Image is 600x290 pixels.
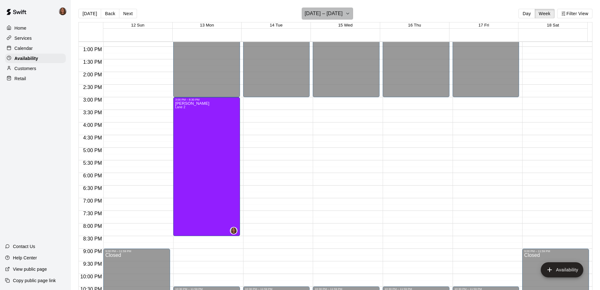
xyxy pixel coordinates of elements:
div: 3:00 PM – 8:30 PM [175,98,238,101]
button: Week [535,9,555,18]
span: 3:30 PM [82,110,104,115]
p: Home [14,25,26,31]
a: Services [5,33,66,43]
div: Hayley Pasma [58,5,71,18]
div: 3:00 PM – 8:30 PM: Available [173,97,240,236]
span: Lane 2 [175,105,186,109]
button: [DATE] [78,9,101,18]
a: Retail [5,74,66,83]
button: 15 Wed [338,23,353,27]
a: Home [5,23,66,33]
span: 10:00 PM [79,274,103,279]
button: 17 Fri [478,23,489,27]
button: 18 Sat [547,23,559,27]
button: 14 Tue [270,23,283,27]
h6: [DATE] – [DATE] [305,9,343,18]
p: Availability [14,55,38,62]
div: 9:00 PM – 11:59 PM [524,250,587,253]
span: 3:00 PM [82,97,104,103]
button: 16 Thu [408,23,421,27]
button: Back [101,9,119,18]
span: 6:00 PM [82,173,104,178]
span: 7:00 PM [82,198,104,204]
p: Help Center [13,255,37,261]
p: Customers [14,65,36,72]
button: Next [119,9,137,18]
span: 7:30 PM [82,211,104,216]
button: add [541,262,583,277]
span: 6:30 PM [82,186,104,191]
p: Calendar [14,45,33,51]
button: 13 Mon [200,23,214,27]
button: Day [518,9,535,18]
span: 1:00 PM [82,47,104,52]
p: View public page [13,266,47,272]
p: Retail [14,75,26,82]
img: Hayley Pasma [231,228,237,234]
span: 1:30 PM [82,59,104,65]
span: 5:30 PM [82,160,104,166]
div: Hayley Pasma [230,227,237,234]
a: Customers [5,64,66,73]
span: 5:00 PM [82,148,104,153]
img: Hayley Pasma [59,8,66,15]
span: 4:00 PM [82,122,104,128]
span: 2:00 PM [82,72,104,77]
span: 2:30 PM [82,85,104,90]
p: Services [14,35,32,41]
p: Contact Us [13,243,35,250]
button: Filter View [557,9,592,18]
button: [DATE] – [DATE] [302,8,353,20]
p: Copy public page link [13,277,56,284]
span: 9:30 PM [82,261,104,267]
button: 12 Sun [131,23,144,27]
span: 8:30 PM [82,236,104,241]
span: 8:00 PM [82,223,104,229]
a: Calendar [5,44,66,53]
a: Availability [5,54,66,63]
span: 9:00 PM [82,249,104,254]
div: 9:00 PM – 11:59 PM [105,250,168,253]
span: 4:30 PM [82,135,104,140]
